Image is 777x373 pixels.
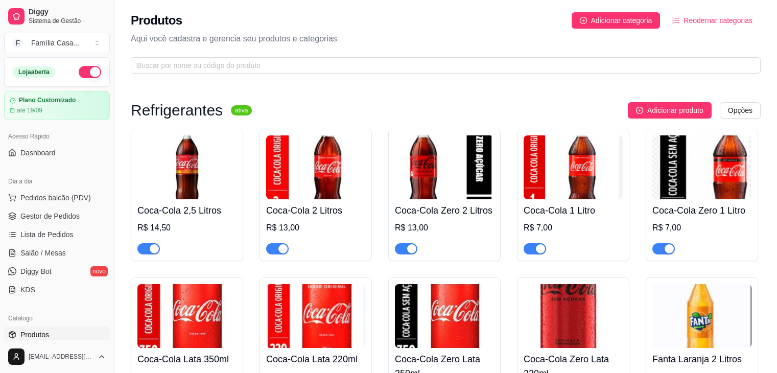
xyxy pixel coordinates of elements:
div: R$ 7,00 [524,222,623,234]
button: Adicionar categoria [572,12,661,29]
h2: Produtos [131,12,182,29]
span: ordered-list [672,17,679,24]
span: Produtos [20,330,49,340]
h4: Fanta Laranja 2 Litros [652,352,751,366]
button: Pedidos balcão (PDV) [4,190,110,206]
a: KDS [4,282,110,298]
div: R$ 13,00 [395,222,494,234]
a: Produtos [4,327,110,343]
img: product-image [137,135,237,199]
span: F [13,38,23,48]
a: Diggy Botnovo [4,263,110,279]
img: product-image [266,284,365,348]
div: Loja aberta [13,66,55,78]
img: product-image [137,284,237,348]
a: Plano Customizadoaté 19/09 [4,91,110,120]
div: Catálogo [4,310,110,327]
img: product-image [524,135,623,199]
span: plus-circle [636,107,643,114]
span: Lista de Pedidos [20,229,74,240]
h4: Coca-Cola Lata 220ml [266,352,365,366]
h3: Refrigerantes [131,104,223,116]
div: Acesso Rápido [4,128,110,145]
h4: Coca-Cola Lata 350ml [137,352,237,366]
sup: ativa [231,105,252,115]
span: Reodernar categorias [684,15,752,26]
span: Pedidos balcão (PDV) [20,193,91,203]
img: product-image [266,135,365,199]
h4: Coca-Cola Zero 2 Litros [395,203,494,218]
div: R$ 13,00 [266,222,365,234]
a: Lista de Pedidos [4,226,110,243]
span: KDS [20,285,35,295]
input: Buscar por nome ou código do produto [137,60,746,71]
span: Salão / Mesas [20,248,66,258]
button: Opções [720,102,761,119]
a: Dashboard [4,145,110,161]
button: Alterar Status [79,66,101,78]
img: product-image [652,284,751,348]
h4: Coca-Cola Zero 1 Litro [652,203,751,218]
h4: Coca-Cola 1 Litro [524,203,623,218]
p: Aqui você cadastra e gerencia seu produtos e categorias [131,33,761,45]
div: R$ 14,50 [137,222,237,234]
a: Salão / Mesas [4,245,110,261]
span: Adicionar categoria [591,15,652,26]
button: Reodernar categorias [664,12,761,29]
button: Select a team [4,33,110,53]
span: Dashboard [20,148,56,158]
span: Gestor de Pedidos [20,211,80,221]
article: até 19/09 [17,106,42,114]
div: Dia a dia [4,173,110,190]
div: Família Casa ... [31,38,79,48]
span: plus-circle [580,17,587,24]
span: Diggy Bot [20,266,52,276]
span: Opções [728,105,752,116]
span: Adicionar produto [647,105,703,116]
span: [EMAIL_ADDRESS][DOMAIN_NAME] [29,353,93,361]
img: product-image [395,135,494,199]
img: product-image [652,135,751,199]
span: Sistema de Gestão [29,17,106,25]
div: R$ 7,00 [652,222,751,234]
a: DiggySistema de Gestão [4,4,110,29]
img: product-image [524,284,623,348]
article: Plano Customizado [19,97,76,104]
span: Diggy [29,8,106,17]
h4: Coca-Cola 2,5 Litros [137,203,237,218]
img: product-image [395,284,494,348]
button: [EMAIL_ADDRESS][DOMAIN_NAME] [4,344,110,369]
button: Adicionar produto [628,102,712,119]
h4: Coca-Cola 2 Litros [266,203,365,218]
a: Gestor de Pedidos [4,208,110,224]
